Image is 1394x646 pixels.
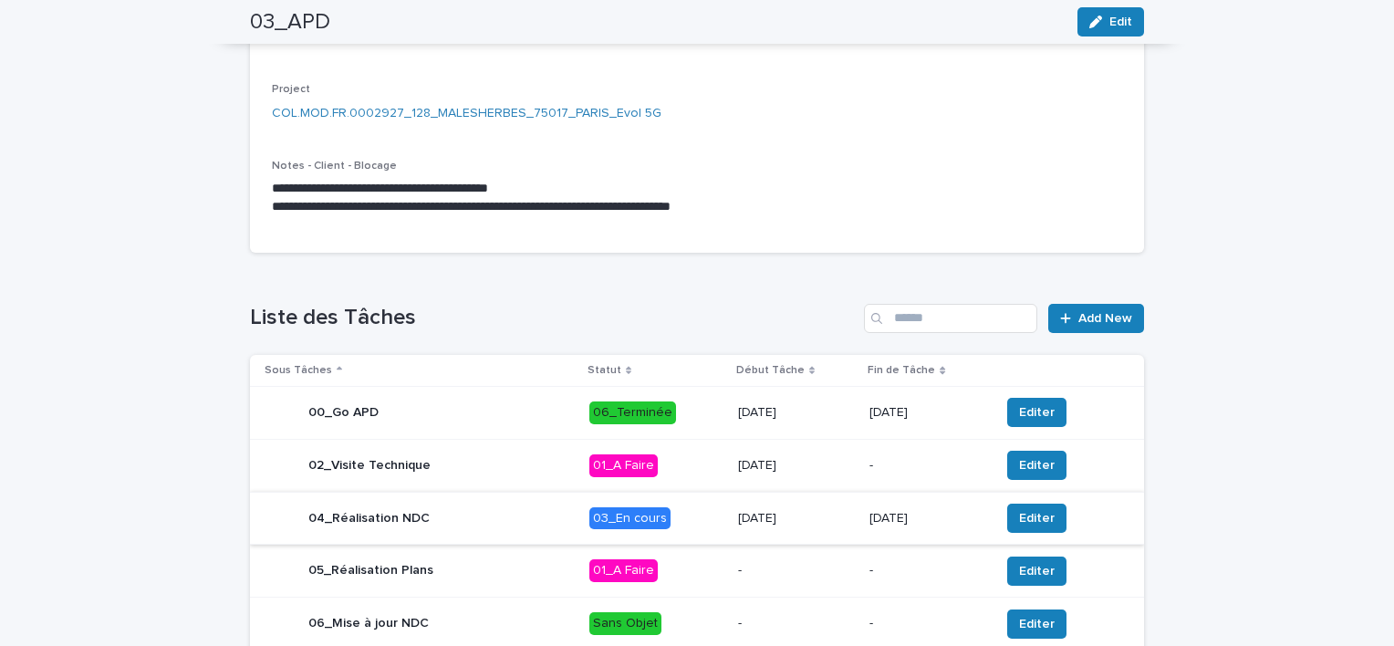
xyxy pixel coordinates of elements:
span: Editer [1019,403,1055,422]
p: [DATE] [738,511,855,526]
tr: 00_Go APD06_Terminée[DATE][DATE]Editer [250,386,1144,439]
p: Statut [588,360,621,380]
p: 04_Réalisation NDC [308,511,430,526]
p: - [869,563,985,578]
a: COL.MOD.FR.0002927_128_MALESHERBES_75017_PARIS_Evol 5G [272,104,661,123]
button: Editer [1007,451,1066,480]
p: - [869,616,985,631]
input: Search [864,304,1037,333]
h1: Liste des Tâches [250,305,857,331]
span: Edit [1109,16,1132,28]
button: Edit [1077,7,1144,36]
tr: 04_Réalisation NDC03_En cours[DATE][DATE]Editer [250,492,1144,545]
div: 01_A Faire [589,454,658,477]
p: [DATE] [869,511,985,526]
tr: 05_Réalisation Plans01_A Faire--Editer [250,545,1144,598]
span: Notes - Client - Blocage [272,161,397,172]
p: 05_Réalisation Plans [308,563,433,578]
p: 06_Mise à jour NDC [308,616,429,631]
span: Editer [1019,562,1055,580]
button: Editer [1007,610,1066,639]
span: Editer [1019,509,1055,527]
p: - [738,616,855,631]
div: 06_Terminée [589,401,676,424]
p: [DATE] [738,405,855,421]
p: 00_Go APD [308,405,379,421]
p: Sous Tâches [265,360,332,380]
p: Début Tâche [736,360,805,380]
tr: 02_Visite Technique01_A Faire[DATE]-Editer [250,439,1144,492]
p: [DATE] [869,405,985,421]
span: Editer [1019,456,1055,474]
p: Fin de Tâche [868,360,935,380]
span: Project [272,84,310,95]
button: Editer [1007,398,1066,427]
div: 03_En cours [589,507,671,530]
h2: 03_APD [250,9,330,36]
button: Editer [1007,557,1066,586]
button: Editer [1007,504,1066,533]
p: 02_Visite Technique [308,458,431,474]
span: Editer [1019,615,1055,633]
div: 01_A Faire [589,559,658,582]
p: [DATE] [738,458,855,474]
span: Add New [1078,312,1132,325]
p: - [869,458,985,474]
p: - [738,563,855,578]
a: Add New [1048,304,1144,333]
div: Sans Objet [589,612,661,635]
